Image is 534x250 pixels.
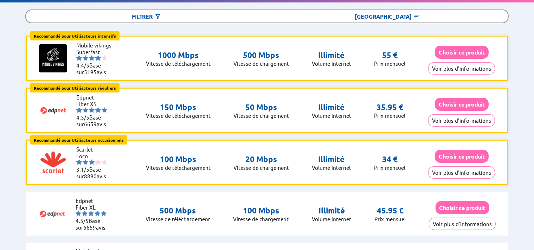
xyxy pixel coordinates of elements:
p: Volume internet [312,216,351,222]
img: starnr1 [76,107,82,113]
p: 500 Mbps [146,206,210,216]
a: Voir plus d'informations [429,220,496,227]
li: Scarlet [76,146,118,153]
img: starnr5 [102,107,107,113]
button: Choisir ce produit [435,150,489,163]
p: Vitesse de télé­chargement [146,216,210,222]
button: Choisir ce produit [436,201,489,214]
p: Vitesse de télé­chargement [146,112,211,119]
li: Superfast [76,49,118,55]
img: Bouton pour ouvrir la section de tri [413,13,420,20]
li: Edpnet [76,94,118,101]
img: starnr3 [89,159,95,165]
p: 100 Mbps [146,154,211,164]
img: starnr5 [102,55,107,61]
div: [GEOGRAPHIC_DATA] [267,10,508,23]
img: starnr3 [89,107,95,113]
li: Basé sur avis [76,166,118,179]
p: Prix mensuel [374,164,405,171]
img: starnr2 [83,159,88,165]
b: Recommandé pour Utilisateurs occasionnels [34,137,124,143]
li: Mobile vikings [76,42,118,49]
img: starnr3 [88,211,94,216]
b: Recommandé pour Utilisateurs intensifs [34,33,116,39]
li: Basé sur avis [76,114,118,127]
span: 8890 [84,173,97,179]
img: starnr4 [95,159,101,165]
img: Logo of Edpnet [39,96,67,124]
a: Voir plus d'informations [428,169,495,176]
p: 34 € [382,154,398,164]
li: Fiber XL [76,204,118,211]
button: Voir plus d'informations [428,166,495,179]
p: Vitesse de chargement [233,164,289,171]
p: Illimité [312,206,351,216]
p: 500 Mbps [233,50,289,60]
img: starnr5 [102,159,107,165]
img: starnr1 [76,159,82,165]
span: 6659 [84,121,97,127]
li: Basé sur avis [76,62,118,75]
a: Choisir ce produit [435,101,489,108]
span: 5195 [84,69,97,75]
a: Choisir ce produit [435,49,489,56]
img: starnr2 [82,211,88,216]
img: starnr5 [101,211,107,216]
span: 4.5/5 [76,217,89,224]
button: Voir plus d'informations [428,114,495,127]
p: 20 Mbps [233,154,289,164]
img: starnr4 [95,55,101,61]
span: 3.1/5 [76,166,89,173]
p: Illimité [312,154,351,164]
button: Voir plus d'informations [428,62,495,75]
img: starnr4 [95,211,100,216]
span: 4.5/5 [76,114,89,121]
p: Illimité [312,102,351,112]
p: Volume internet [312,164,351,171]
p: 50 Mbps [233,102,289,112]
p: Prix mensuel [374,112,405,119]
p: Prix mensuel [374,216,406,222]
div: Filtrer [26,10,267,23]
p: Vitesse de chargement [233,216,289,222]
p: Vitesse de télé­chargement [146,60,211,67]
a: Choisir ce produit [435,153,489,160]
p: 45.95 € [377,206,404,216]
p: Vitesse de chargement [233,60,289,67]
img: starnr1 [76,55,82,61]
a: Choisir ce produit [436,204,489,211]
a: Voir plus d'informations [428,65,495,72]
img: Logo of Edpnet [38,200,66,228]
img: Logo of Mobile vikings [39,44,67,72]
li: Fiber XS [76,101,118,107]
p: 150 Mbps [146,102,211,112]
b: Recommandé pour Utilisateurs réguliers [34,85,116,91]
p: 55 € [382,50,398,60]
button: Choisir ce produit [435,98,489,111]
img: Bouton pour ouvrir la section des filtres [154,13,161,20]
img: starnr1 [76,211,81,216]
p: Illimité [312,50,351,60]
span: 4.4/5 [76,62,89,69]
p: Volume internet [312,60,351,67]
p: Vitesse de télé­chargement [146,164,211,171]
li: Loco [76,153,118,159]
p: Prix mensuel [374,60,405,67]
img: Logo of Scarlet [39,148,67,177]
p: 100 Mbps [233,206,289,216]
li: Edpnet [76,197,118,204]
p: 1000 Mbps [146,50,211,60]
button: Choisir ce produit [435,46,489,59]
p: Vitesse de chargement [233,112,289,119]
span: 6659 [83,224,96,231]
img: starnr2 [83,107,88,113]
p: Volume internet [312,112,351,119]
p: 35.95 € [377,102,403,112]
img: starnr3 [89,55,95,61]
img: starnr4 [95,107,101,113]
img: starnr2 [83,55,88,61]
a: Voir plus d'informations [428,117,495,124]
li: Basé sur avis [76,217,118,231]
button: Voir plus d'informations [429,218,496,230]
